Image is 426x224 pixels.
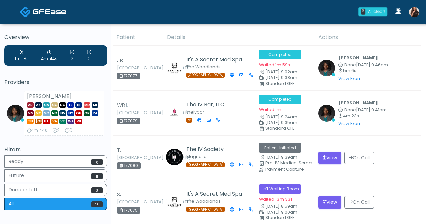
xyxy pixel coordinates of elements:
span: OH [75,110,82,116]
div: 0 [87,49,91,62]
small: Date Created [259,204,310,209]
div: 0 [361,9,365,15]
span: WB [117,101,125,109]
div: Standard GFE [265,126,316,130]
h5: It's A Secret Med Spa [186,57,245,63]
img: Amy Stinnett [166,104,183,121]
h5: Filters [4,147,107,153]
small: [GEOGRAPHIC_DATA], [US_STATE] [117,200,154,204]
a: 0 All clear! [354,5,391,19]
b: [PERSON_NAME] [338,100,378,106]
th: Actions [314,29,421,46]
span: [DATE] 9:39am [265,154,297,160]
small: Magnolia [186,154,207,159]
div: All clear! [368,9,385,15]
span: AZ [35,102,42,108]
img: Amanda Creel [166,59,183,76]
small: Completed at [338,108,387,113]
span: Completed [259,95,301,104]
span: tx [186,118,192,123]
div: Payment Capture [265,167,316,171]
small: Scheduled Time [259,76,310,80]
span: [DATE] 9:46am [356,62,388,68]
button: View [318,196,341,209]
small: Date Created [259,70,310,74]
span: [DATE] 9:38am [265,75,297,81]
span: [GEOGRAPHIC_DATA] [186,73,225,78]
span: SJ [117,191,123,199]
div: Standard GFE [265,216,316,220]
span: OR [84,110,90,116]
img: Rukayat Bojuwon [7,105,24,122]
span: Completed [259,50,301,59]
div: 0 [65,127,72,134]
div: 2 [70,49,74,62]
img: Jillian Horne [409,7,419,17]
span: NY [67,110,74,116]
span: HI [75,102,82,108]
button: Ready0 [4,155,107,168]
span: [DATE] 9:00am [265,209,297,215]
small: Scheduled Time [259,210,310,215]
span: FL [67,102,74,108]
button: Done or Left3 [4,184,107,196]
div: 177075 [117,207,140,214]
span: UT [43,119,50,124]
h5: The IV Bar, LLC [186,102,226,108]
small: Waited 13m 33s [259,196,293,202]
span: Done [344,62,356,68]
img: Rukayat Bojuwon [318,60,335,76]
span: JB [117,57,123,65]
small: Waited 1m [259,107,281,113]
span: VT [59,119,66,124]
span: DC [59,102,66,108]
span: VA [51,119,58,124]
h5: The IV Society [186,146,245,152]
span: Done [344,107,356,113]
h5: Providers [4,79,107,85]
img: Amanda Creel [166,193,183,210]
h5: It's A Secret Med Spa [186,191,245,197]
small: [GEOGRAPHIC_DATA], [US_STATE] [117,66,154,70]
span: [DATE] 8:59am [265,203,297,209]
span: 0 [91,159,103,165]
div: 1m 18s [15,49,29,62]
span: CO [51,102,58,108]
small: Waited 1m 59s [259,62,290,68]
button: On Call [344,196,374,209]
span: NC [43,110,50,116]
a: View Exam [338,121,362,126]
a: Docovia [20,1,66,23]
button: On Call [344,152,374,164]
span: Left Waiting Room [259,184,301,194]
small: Completed at [338,63,388,67]
button: View [318,152,341,164]
span: [GEOGRAPHIC_DATA] [35,119,42,124]
img: Docovia [33,8,66,15]
div: Basic example [4,155,107,212]
span: MI [92,102,98,108]
span: [GEOGRAPHIC_DATA] [186,162,225,167]
small: theivbar [186,109,204,115]
h5: Overview [4,34,107,40]
span: 16 [91,201,103,207]
span: [DATE] 9:41am [356,107,387,113]
span: MN [27,110,34,116]
th: Details [163,29,314,46]
small: 4m 23s [338,114,387,118]
strong: [PERSON_NAME] [27,92,72,100]
small: Date Created [259,115,310,119]
span: [DATE] 9:35am [265,120,297,125]
div: 177080 [117,162,141,169]
span: PA [92,110,98,116]
small: The Woodlands [186,64,221,70]
small: 5m 6s [338,69,388,73]
span: Patient Initiated [259,143,301,153]
button: All16 [4,198,107,210]
span: 3 [91,187,103,193]
span: TN [27,119,34,124]
img: Docovia [20,6,31,18]
span: [DATE] 9:24am [265,114,297,120]
span: AR [27,102,34,108]
div: 4m 44s [41,49,57,62]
